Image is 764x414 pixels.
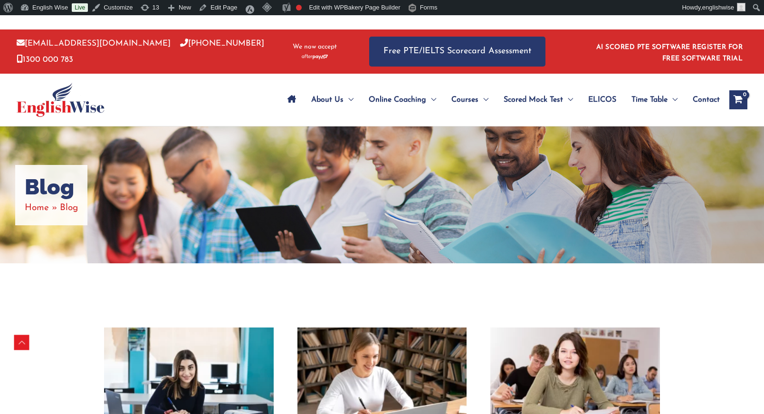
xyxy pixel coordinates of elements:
[25,200,78,216] nav: Breadcrumbs
[369,37,545,67] a: Free PTE/IELTS Scorecard Assessment
[296,5,302,10] div: Focus keyphrase not set
[451,83,478,116] span: Courses
[496,83,581,116] a: Scored Mock TestMenu Toggle
[444,83,496,116] a: CoursesMenu Toggle
[588,83,616,116] span: ELICOS
[344,83,353,116] span: Menu Toggle
[180,39,264,48] a: [PHONE_NUMBER]
[25,174,78,200] h1: Blog
[293,42,337,52] span: We now accept
[478,83,488,116] span: Menu Toggle
[302,54,328,59] img: Afterpay-Logo
[737,3,745,11] img: ashok kumar
[311,83,344,116] span: About Us
[668,83,678,116] span: Menu Toggle
[361,83,444,116] a: Online CoachingMenu Toggle
[685,83,720,116] a: Contact
[17,56,73,64] a: 1300 000 783
[17,83,105,117] img: cropped-ew-logo
[280,83,720,116] nav: Site Navigation: Main Menu
[504,83,563,116] span: Scored Mock Test
[72,3,88,12] a: Live
[25,203,49,212] a: Home
[60,203,78,212] span: Blog
[581,83,624,116] a: ELICOS
[563,83,573,116] span: Menu Toggle
[591,36,747,67] aside: Header Widget 1
[624,83,685,116] a: Time TableMenu Toggle
[729,90,747,109] a: View Shopping Cart, empty
[631,83,668,116] span: Time Table
[702,4,734,11] span: englishwise
[17,39,171,48] a: [EMAIL_ADDRESS][DOMAIN_NAME]
[693,83,720,116] span: Contact
[304,83,361,116] a: About UsMenu Toggle
[596,44,743,62] a: AI SCORED PTE SOFTWARE REGISTER FOR FREE SOFTWARE TRIAL
[426,83,436,116] span: Menu Toggle
[369,83,426,116] span: Online Coaching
